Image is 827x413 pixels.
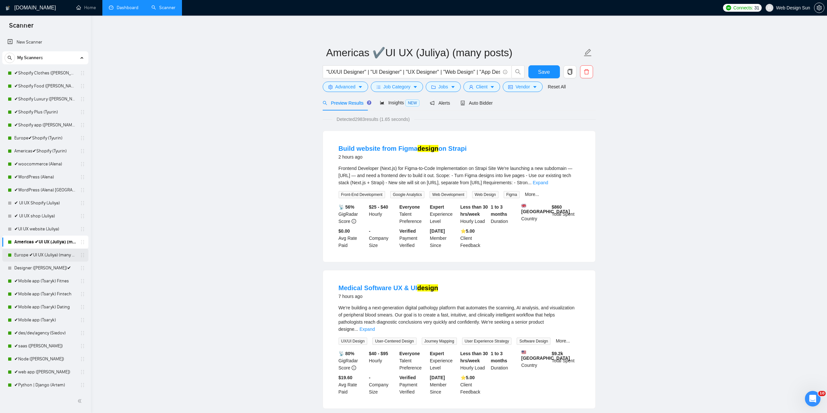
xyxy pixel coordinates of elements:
span: Journey Mapping [422,338,457,345]
mark: design [418,145,438,152]
span: holder [80,317,85,323]
span: search [512,69,524,75]
span: info-circle [503,70,507,74]
a: ✔woocommerce (Alena) [14,158,76,171]
b: 📡 80% [339,351,355,356]
span: We’re building a next-generation digital pathology platform that automates the scanning, AI analy... [339,305,575,332]
b: $0.00 [339,228,350,234]
b: - [369,375,370,380]
b: Everyone [399,204,420,210]
span: holder [80,123,85,128]
span: Scanner [4,21,39,34]
span: User-Centered Design [372,338,416,345]
span: Detected 2983 results (1.65 seconds) [332,116,414,123]
img: 🇬🇧 [522,203,526,208]
span: holder [80,278,85,284]
div: Frontend Developer (Next.js) for Figma-to-Code Implementation on Strapi Site We're launching a ne... [339,165,580,186]
button: Save [528,65,560,78]
span: caret-down [451,84,455,89]
span: holder [80,174,85,180]
b: 1 to 3 months [491,351,507,363]
div: Country [520,350,550,371]
div: Duration [489,350,520,371]
button: userClientcaret-down [463,82,500,92]
b: $ 9.2k [552,351,563,356]
b: Less than 30 hrs/week [460,351,488,363]
div: Total Spent [550,350,581,371]
span: info-circle [352,219,356,224]
span: user [767,6,772,10]
a: Build website from Figmadesignon Strapi [339,145,467,152]
b: 📡 56% [339,204,355,210]
b: 1 to 3 months [491,204,507,217]
span: Job Category [383,83,410,90]
button: delete [580,65,593,78]
span: UX/UI Design [339,338,368,345]
b: $ 860 [552,204,562,210]
span: holder [80,239,85,245]
span: NEW [405,99,420,107]
div: Company Size [368,227,398,249]
a: ✔saas ([PERSON_NAME]) [14,340,76,353]
a: ✔ UI UX shop (Juliya) [14,210,76,223]
span: Advanced [335,83,355,90]
a: Expand [533,180,548,185]
a: searchScanner [151,5,175,10]
span: holder [80,343,85,349]
a: ✔web app ([PERSON_NAME]) [14,366,76,379]
span: holder [80,213,85,219]
span: Preview Results [323,100,369,106]
a: ✔Mobile app (Tsaryk) [14,314,76,327]
a: ✔Shopify Clothes ([PERSON_NAME]) [14,67,76,80]
span: 31 [754,4,759,11]
a: Europe✔Shopify (Tyurin) [14,132,76,145]
a: ✔Mobile app (Tsaryk) Fintech [14,288,76,301]
span: holder [80,252,85,258]
span: Figma [504,191,520,198]
span: caret-down [490,84,495,89]
a: Expand [359,327,375,332]
b: [GEOGRAPHIC_DATA] [521,350,570,361]
a: Americas✔Shopify (Tyurin) [14,145,76,158]
div: Country [520,203,550,225]
a: ✔Node ([PERSON_NAME]) [14,353,76,366]
div: Duration [489,203,520,225]
span: setting [328,84,333,89]
button: search [5,53,15,63]
a: Europe ✔UI UX (Juliya) (many posts) [14,249,76,262]
div: 7 hours ago [339,292,438,300]
div: We’re building a next-generation digital pathology platform that automates the scanning, AI analy... [339,304,580,333]
span: Web Development [430,191,467,198]
a: ✔Shopify Luxury ([PERSON_NAME]) [14,93,76,106]
span: copy [564,69,576,75]
b: Everyone [399,351,420,356]
button: folderJobscaret-down [426,82,461,92]
a: dashboardDashboard [109,5,138,10]
button: setting [814,3,824,13]
b: Verified [399,228,416,234]
span: Client [476,83,488,90]
button: copy [563,65,576,78]
span: Jobs [438,83,448,90]
div: Tooltip anchor [366,100,372,106]
span: Vendor [515,83,530,90]
span: User Experience Strategy [462,338,512,345]
div: Talent Preference [398,203,429,225]
a: ✔WordPress (Alena) [14,171,76,184]
span: setting [814,5,824,10]
b: [DATE] [430,228,445,234]
div: Hourly Load [459,203,490,225]
span: area-chart [380,100,384,105]
b: Less than 30 hrs/week [460,204,488,217]
div: Talent Preference [398,350,429,371]
a: Reset All [548,83,566,90]
span: Frontend Developer (Next.js) for Figma-to-Code Implementation on Strapi Site We're launching a ne... [339,166,573,185]
span: Auto Bidder [460,100,493,106]
b: - [369,228,370,234]
span: caret-down [413,84,418,89]
span: notification [430,101,434,105]
a: ✔Shopify app ([PERSON_NAME]) [14,119,76,132]
span: holder [80,304,85,310]
span: holder [80,161,85,167]
a: ✔WordPress (Alena) [GEOGRAPHIC_DATA] [14,184,76,197]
